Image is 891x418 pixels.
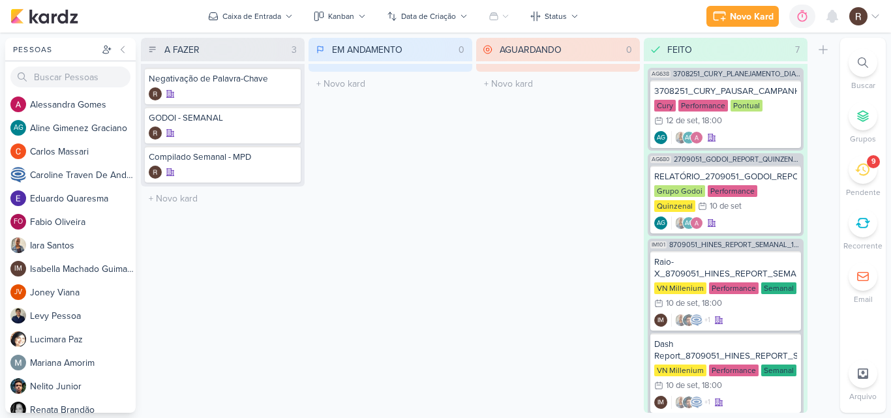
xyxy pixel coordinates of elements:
[674,396,687,409] img: Iara Santos
[10,97,26,112] img: Alessandra Gomes
[30,192,136,205] div: E d u a r d o Q u a r e s m a
[30,356,136,370] div: M a r i a n a A m o r i m
[149,166,162,179] div: Criador(a): Rafael Dornelles
[10,284,26,300] div: Joney Viana
[30,380,136,393] div: N e l i t o J u n i o r
[682,314,695,327] img: Nelito Junior
[698,299,722,308] div: , 18:00
[30,286,136,299] div: J o n e y V i a n a
[731,100,763,112] div: Pontual
[666,117,698,125] div: 12 de set
[650,156,671,163] span: AG680
[149,87,162,100] img: Rafael Dornelles
[690,216,703,230] img: Alessandra Gomes
[30,403,136,417] div: R e n a t a B r a n d ã o
[14,125,23,132] p: AG
[657,400,664,406] p: IM
[685,135,693,142] p: AG
[654,100,676,112] div: Cury
[682,216,695,230] div: Aline Gimenez Graciano
[854,293,873,305] p: Email
[709,282,759,294] div: Performance
[30,333,136,346] div: L u c i m a r a P a z
[678,100,728,112] div: Performance
[149,73,297,85] div: Negativação de Palavra-Chave
[621,43,637,57] div: 0
[10,261,26,276] div: Isabella Machado Guimarães
[30,309,136,323] div: L e v y P e s s o a
[10,44,99,55] div: Pessoas
[666,299,698,308] div: 10 de set
[311,74,470,93] input: + Novo kard
[30,145,136,158] div: C a r l o s M a s s a r i
[10,237,26,253] img: Iara Santos
[849,7,868,25] img: Rafael Dornelles
[30,168,136,182] div: C a r o l i n e T r a v e n D e A n d r a d e
[666,381,698,390] div: 10 de set
[706,6,779,27] button: Novo Kard
[685,220,693,227] p: AG
[682,396,695,409] img: Nelito Junior
[761,282,796,294] div: Semanal
[654,131,667,144] div: Aline Gimenez Graciano
[143,189,302,208] input: + Novo kard
[10,355,26,370] img: Mariana Amorim
[849,391,877,402] p: Arquivo
[657,135,665,142] p: AG
[14,218,23,226] p: FO
[674,314,687,327] img: Iara Santos
[30,98,136,112] div: A l e s s a n d r a G o m e s
[14,289,22,296] p: JV
[654,338,797,362] div: Dash Report_8709051_HINES_REPORT_SEMANAL_11.09
[654,200,695,212] div: Quinzenal
[10,167,26,183] img: Caroline Traven De Andrade
[851,80,875,91] p: Buscar
[149,127,162,140] img: Rafael Dornelles
[708,185,757,197] div: Performance
[654,282,706,294] div: VN Millenium
[654,314,667,327] div: Criador(a): Isabella Machado Guimarães
[149,166,162,179] img: Rafael Dornelles
[871,157,876,167] div: 9
[710,202,742,211] div: 10 de set
[698,381,722,390] div: , 18:00
[30,121,136,135] div: A l i n e G i m e n e z G r a c i a n o
[654,256,797,280] div: Raio-X_8709051_HINES_REPORT_SEMANAL_11.09
[10,331,26,347] img: Lucimara Paz
[674,131,687,144] img: Iara Santos
[654,216,667,230] div: Criador(a): Aline Gimenez Graciano
[650,241,667,248] span: IM101
[698,117,722,125] div: , 18:00
[149,87,162,100] div: Criador(a): Rafael Dornelles
[10,308,26,323] img: Levy Pessoa
[479,74,637,93] input: + Novo kard
[10,214,26,230] div: Fabio Oliveira
[671,314,710,327] div: Colaboradores: Iara Santos, Nelito Junior, Caroline Traven De Andrade, Alessandra Gomes
[690,396,703,409] img: Caroline Traven De Andrade
[654,131,667,144] div: Criador(a): Aline Gimenez Graciano
[10,402,26,417] img: Renata Brandão
[10,8,78,24] img: kardz.app
[30,262,136,276] div: I s a b e l l a M a c h a d o G u i m a r ã e s
[846,187,881,198] p: Pendente
[286,43,302,57] div: 3
[682,131,695,144] div: Aline Gimenez Graciano
[654,171,797,183] div: RELATÓRIO_2709051_GODOI_REPORT_QUINZENAL_11.09
[149,151,297,163] div: Compilado Semanal - MPD
[671,131,703,144] div: Colaboradores: Iara Santos, Aline Gimenez Graciano, Alessandra Gomes
[674,156,801,163] span: 2709051_GODOI_REPORT_QUINZENAL_11.09
[790,43,805,57] div: 7
[654,185,705,197] div: Grupo Godoi
[654,216,667,230] div: Aline Gimenez Graciano
[671,216,703,230] div: Colaboradores: Iara Santos, Aline Gimenez Graciano, Alessandra Gomes
[669,241,801,248] span: 8709051_HINES_REPORT_SEMANAL_11.09
[654,85,797,97] div: 3708251_CURY_PAUSAR_CAMPANHA_DIA"C"_TIKTOK
[709,365,759,376] div: Performance
[10,378,26,394] img: Nelito Junior
[840,48,886,91] li: Ctrl + F
[149,127,162,140] div: Criador(a): Rafael Dornelles
[703,315,710,325] span: +1
[654,314,667,327] div: Isabella Machado Guimarães
[10,67,130,87] input: Buscar Pessoas
[657,220,665,227] p: AG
